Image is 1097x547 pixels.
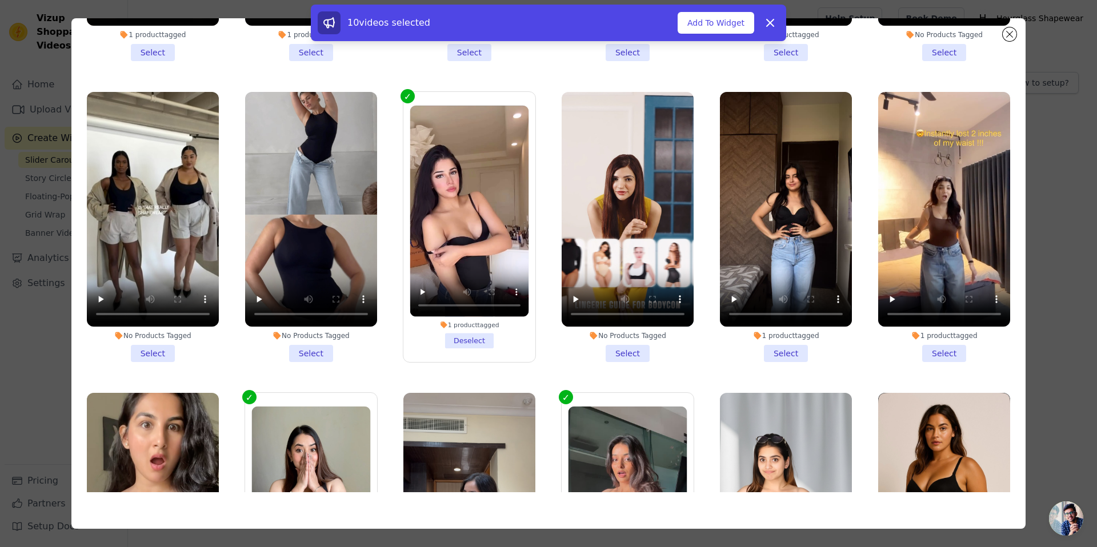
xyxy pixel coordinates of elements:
[878,331,1010,340] div: 1 product tagged
[1049,501,1083,536] div: Open chat
[678,12,754,34] button: Add To Widget
[245,331,377,340] div: No Products Tagged
[562,331,694,340] div: No Products Tagged
[347,17,430,28] span: 10 videos selected
[410,320,529,328] div: 1 product tagged
[720,331,852,340] div: 1 product tagged
[87,331,219,340] div: No Products Tagged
